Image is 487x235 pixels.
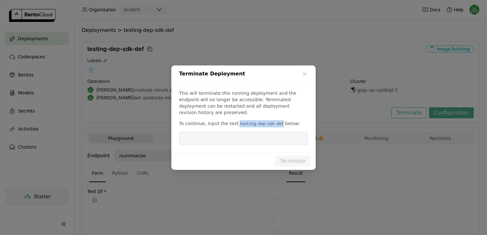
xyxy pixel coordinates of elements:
button: Terminate [275,156,310,167]
div: Terminate Deployment [171,65,316,82]
div: dialog [171,65,316,170]
code: testing-dep-sdk-def [238,121,285,127]
span: To continue, input the text [179,121,238,126]
span: below: [285,121,300,126]
p: This will terminate this running deployment and the endpoint will no longer be accessible. Termin... [179,90,308,116]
